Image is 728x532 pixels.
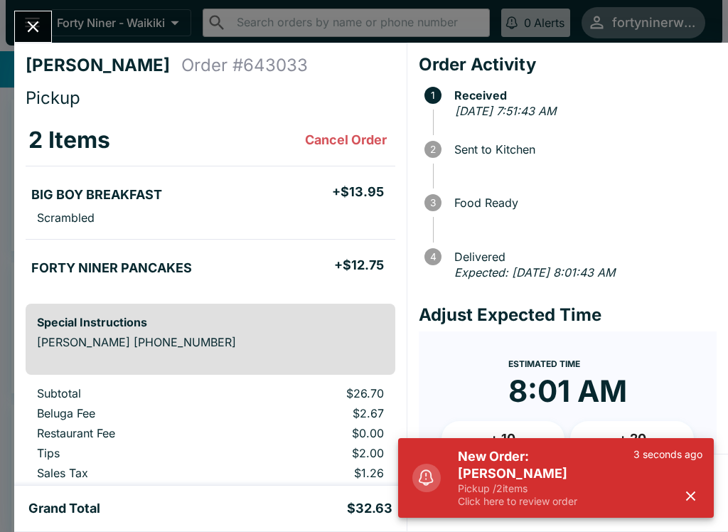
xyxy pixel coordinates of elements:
[246,386,383,400] p: $26.70
[31,186,162,203] h5: BIG BOY BREAKFAST
[570,421,694,457] button: + 20
[37,466,223,480] p: Sales Tax
[419,304,717,326] h4: Adjust Expected Time
[332,183,384,201] h5: + $13.95
[246,426,383,440] p: $0.00
[633,448,702,461] p: 3 seconds ago
[28,126,110,154] h3: 2 Items
[458,482,633,495] p: Pickup / 2 items
[419,54,717,75] h4: Order Activity
[37,315,384,329] h6: Special Instructions
[458,495,633,508] p: Click here to review order
[430,197,436,208] text: 3
[37,446,223,460] p: Tips
[431,90,435,101] text: 1
[455,104,556,118] em: [DATE] 7:51:43 AM
[37,406,223,420] p: Beluga Fee
[37,211,95,225] p: Scrambled
[430,144,436,155] text: 2
[347,500,392,517] h5: $32.63
[37,335,384,349] p: [PERSON_NAME] [PHONE_NUMBER]
[37,386,223,400] p: Subtotal
[28,500,100,517] h5: Grand Total
[508,373,627,410] time: 8:01 AM
[181,55,308,76] h4: Order # 643033
[246,406,383,420] p: $2.67
[334,257,384,274] h5: + $12.75
[429,251,436,262] text: 4
[26,87,80,108] span: Pickup
[447,250,717,263] span: Delivered
[26,55,181,76] h4: [PERSON_NAME]
[508,358,580,369] span: Estimated Time
[458,448,633,482] h5: New Order: [PERSON_NAME]
[441,421,565,457] button: + 10
[26,386,395,486] table: orders table
[15,11,51,42] button: Close
[447,89,717,102] span: Received
[447,143,717,156] span: Sent to Kitchen
[37,426,223,440] p: Restaurant Fee
[26,115,395,292] table: orders table
[447,196,717,209] span: Food Ready
[454,265,615,280] em: Expected: [DATE] 8:01:43 AM
[246,466,383,480] p: $1.26
[246,446,383,460] p: $2.00
[299,126,392,154] button: Cancel Order
[31,260,192,277] h5: FORTY NINER PANCAKES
